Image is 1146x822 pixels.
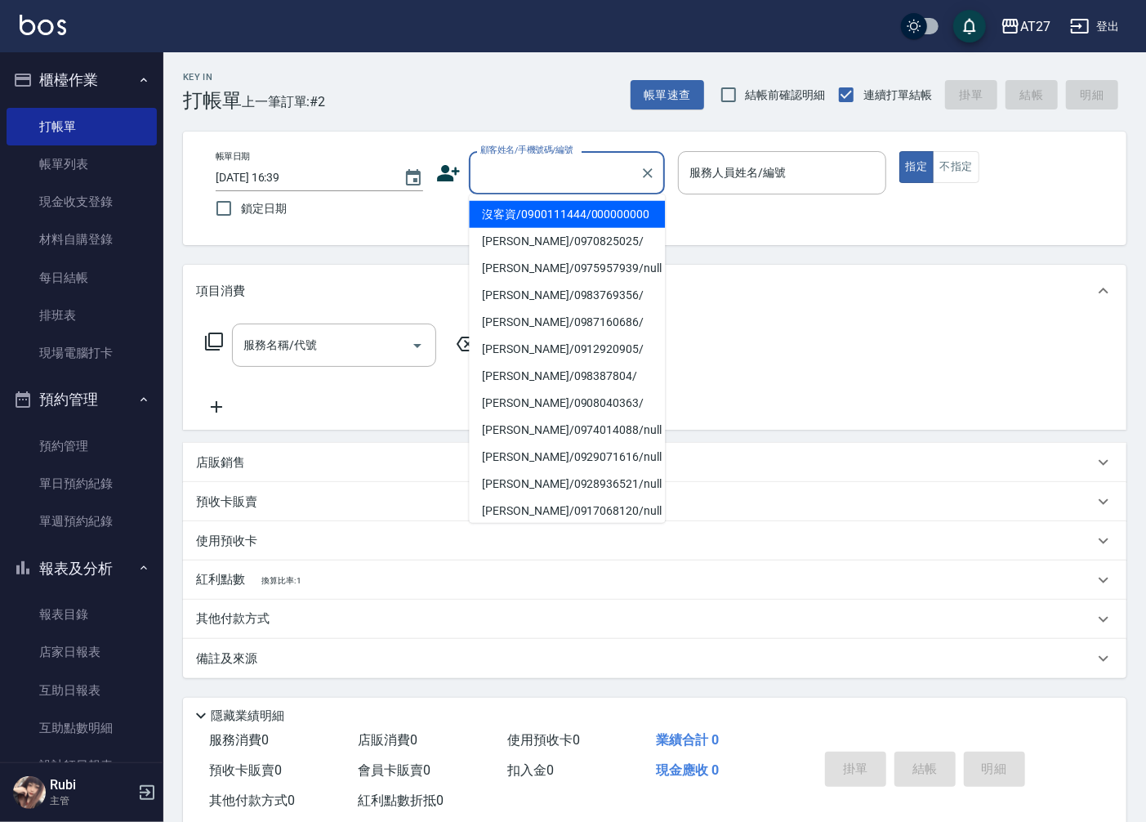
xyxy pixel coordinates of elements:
button: 報表及分析 [7,547,157,590]
button: 不指定 [933,151,979,183]
a: 材料自購登錄 [7,221,157,258]
li: [PERSON_NAME]/0929071616/null [469,444,665,471]
li: [PERSON_NAME]/0928936521/null [469,471,665,498]
button: 登出 [1064,11,1126,42]
button: save [953,10,986,42]
li: [PERSON_NAME]/0974014088/null [469,417,665,444]
li: [PERSON_NAME]/0970825025/ [469,228,665,255]
input: YYYY/MM/DD hh:mm [216,164,387,191]
li: [PERSON_NAME]/098387804/ [469,363,665,390]
a: 現場電腦打卡 [7,334,157,372]
a: 打帳單 [7,108,157,145]
a: 互助點數明細 [7,709,157,747]
li: [PERSON_NAME]/0908040363/ [469,390,665,417]
li: [PERSON_NAME]/0912920905/ [469,336,665,363]
p: 店販銷售 [196,454,245,471]
span: 業績合計 0 [657,732,720,748]
a: 預約管理 [7,427,157,465]
img: Person [13,776,46,809]
li: [PERSON_NAME]/0917068120/null [469,498,665,525]
li: 沒客資/0900111444/000000000 [469,201,665,228]
span: 現金應收 0 [657,762,720,778]
label: 帳單日期 [216,150,250,163]
a: 店家日報表 [7,633,157,671]
label: 顧客姓名/手機號碼/編號 [480,144,573,156]
h5: Rubi [50,777,133,793]
a: 單日預約紀錄 [7,465,157,503]
p: 其他付款方式 [196,610,278,628]
div: 備註及來源 [183,639,1126,678]
p: 隱藏業績明細 [211,708,284,725]
li: [PERSON_NAME]/0983769356/ [469,282,665,309]
a: 現金收支登錄 [7,183,157,221]
div: 紅利點數換算比率: 1 [183,561,1126,600]
button: 預約管理 [7,378,157,421]
div: 使用預收卡 [183,521,1126,561]
p: 備註及來源 [196,650,257,668]
button: AT27 [994,10,1057,43]
p: 紅利點數 [196,571,301,589]
button: Choose date, selected date is 2025-08-22 [394,159,433,198]
a: 每日結帳 [7,259,157,297]
button: Open [404,333,430,359]
span: 換算比率: 1 [261,576,302,585]
span: 會員卡販賣 0 [359,762,431,778]
span: 使用預收卡 0 [507,732,580,748]
div: 預收卡販賣 [183,482,1126,521]
li: [PERSON_NAME]/0987160686/ [469,309,665,336]
button: 櫃檯作業 [7,59,157,101]
span: 服務消費 0 [209,732,269,748]
button: 帳單速查 [631,80,704,110]
span: 結帳前確認明細 [746,87,826,104]
span: 扣入金 0 [507,762,554,778]
a: 帳單列表 [7,145,157,183]
li: [PERSON_NAME]/0975957939/null [469,255,665,282]
img: Logo [20,15,66,35]
a: 設計師日報表 [7,747,157,784]
span: 鎖定日期 [241,200,287,217]
button: 指定 [899,151,934,183]
span: 預收卡販賣 0 [209,762,282,778]
span: 上一筆訂單:#2 [242,92,326,112]
h2: Key In [183,72,242,83]
p: 主管 [50,793,133,808]
h3: 打帳單 [183,89,242,112]
div: AT27 [1020,16,1050,37]
p: 預收卡販賣 [196,494,257,511]
a: 報表目錄 [7,596,157,633]
div: 店販銷售 [183,443,1126,482]
a: 排班表 [7,297,157,334]
a: 單週預約紀錄 [7,503,157,540]
p: 項目消費 [196,283,245,300]
div: 項目消費 [183,265,1126,317]
span: 連續打單結帳 [863,87,932,104]
span: 其他付款方式 0 [209,793,295,808]
div: 其他付款方式 [183,600,1126,639]
span: 店販消費 0 [359,732,418,748]
span: 紅利點數折抵 0 [359,793,444,808]
p: 使用預收卡 [196,533,257,550]
a: 互助日報表 [7,672,157,709]
button: Clear [636,162,659,185]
